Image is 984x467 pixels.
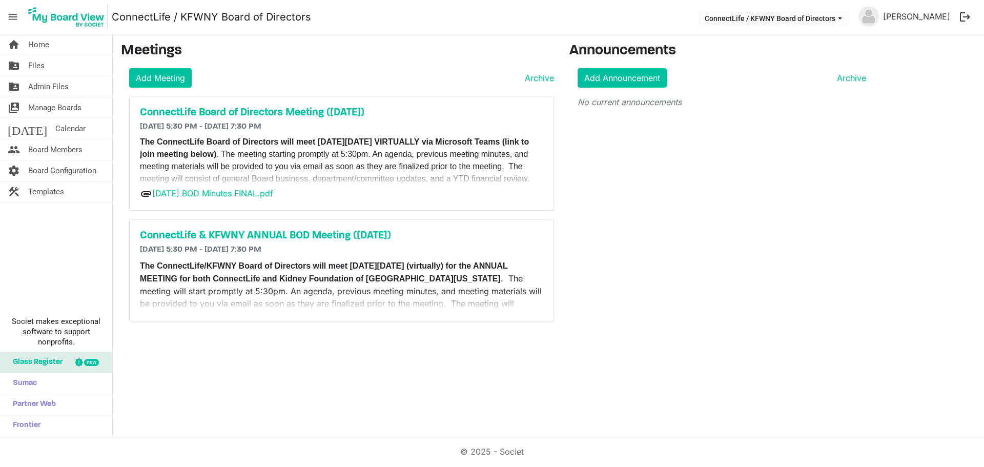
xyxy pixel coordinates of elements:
span: Calendar [55,118,86,139]
span: Admin Files [28,76,69,97]
span: home [8,34,20,55]
button: logout [954,6,976,28]
span: attachment [140,188,152,200]
span: Board Members [28,139,83,160]
span: Board Configuration [28,160,96,181]
span: Files [28,55,45,76]
span: Partner Web [8,394,56,415]
div: new [84,359,99,366]
span: people [8,139,20,160]
a: ConnectLife & KFWNY ANNUAL BOD Meeting ([DATE]) [140,230,543,242]
span: Sumac [8,373,37,394]
p: . The meeting starting promptly at 5:30pm. An agenda, previous meeting minutes, and meeting mater... [140,136,543,210]
img: no-profile-picture.svg [858,6,879,27]
a: ConnectLife / KFWNY Board of Directors [112,7,311,27]
a: [DATE] BOD Minutes FINAL.pdf [152,188,273,198]
button: ConnectLife / KFWNY Board of Directors dropdownbutton [698,11,849,25]
span: Home [28,34,49,55]
a: ConnectLife Board of Directors Meeting ([DATE]) [140,107,543,119]
span: Manage Boards [28,97,81,118]
a: Archive [521,72,554,84]
span: switch_account [8,97,20,118]
span: folder_shared [8,55,20,76]
h3: Meetings [121,43,554,60]
span: [DATE] [8,118,47,139]
span: settings [8,160,20,181]
span: Templates [28,181,64,202]
p: No current announcements [578,96,866,108]
a: Add Meeting [129,68,192,88]
img: My Board View Logo [25,4,108,30]
a: Archive [833,72,866,84]
a: My Board View Logo [25,4,112,30]
a: Add Announcement [578,68,667,88]
span: Frontier [8,415,40,436]
span: The ConnectLife/KFWNY Board of Directors will meet [DATE][DATE] (virtually) for the ANNUAL MEETIN... [140,261,507,283]
h6: [DATE] 5:30 PM - [DATE] 7:30 PM [140,245,543,255]
h6: [DATE] 5:30 PM - [DATE] 7:30 PM [140,122,543,132]
span: construction [8,181,20,202]
span: menu [3,7,23,27]
h3: Announcements [569,43,874,60]
a: © 2025 - Societ [460,446,524,457]
p: . The meeting will start promptly at 5:30pm. An agenda, previous meeting minutes, and meeting mat... [140,259,543,359]
span: Societ makes exceptional software to support nonprofits. [5,316,108,347]
span: Glass Register [8,352,63,373]
a: [PERSON_NAME] [879,6,954,27]
span: folder_shared [8,76,20,97]
span: The ConnectLife Board of Directors will meet [DATE][DATE] VIRTUALLY via Microsoft Teams (link to ... [140,137,529,158]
